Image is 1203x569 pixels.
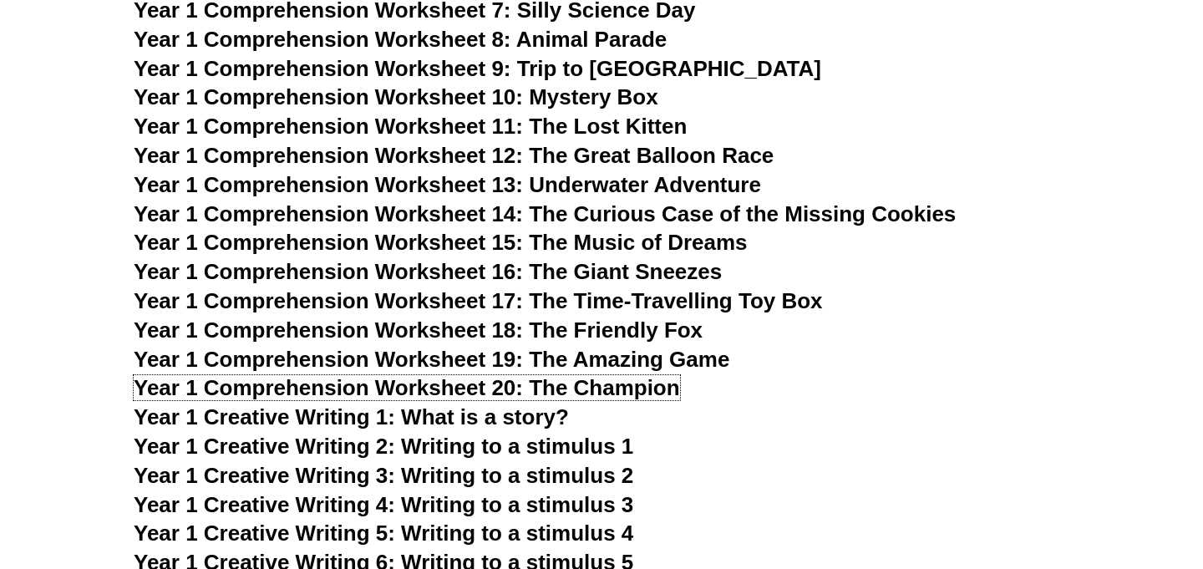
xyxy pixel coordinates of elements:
a: Year 1 Creative Writing 1: What is a story? [134,404,569,429]
a: Year 1 Creative Writing 4: Writing to a stimulus 3 [134,492,633,517]
a: Year 1 Comprehension Worksheet 15: The Music of Dreams [134,230,748,255]
a: Year 1 Creative Writing 2: Writing to a stimulus 1 [134,434,633,459]
a: Year 1 Comprehension Worksheet 16: The Giant Sneezes [134,259,722,284]
a: Year 1 Comprehension Worksheet 8: Animal Parade [134,27,667,52]
a: Year 1 Creative Writing 3: Writing to a stimulus 2 [134,463,633,488]
a: Year 1 Comprehension Worksheet 19: The Amazing Game [134,347,729,372]
a: Year 1 Comprehension Worksheet 13: Underwater Adventure [134,172,761,197]
a: Year 1 Comprehension Worksheet 12: The Great Balloon Race [134,143,774,168]
a: Year 1 Comprehension Worksheet 18: The Friendly Fox [134,318,703,343]
a: Year 1 Comprehension Worksheet 9: Trip to [GEOGRAPHIC_DATA] [134,56,821,81]
a: Year 1 Comprehension Worksheet 11: The Lost Kitten [134,114,687,139]
a: Year 1 Creative Writing 5: Writing to a stimulus 4 [134,521,633,546]
a: Year 1 Comprehension Worksheet 10: Mystery Box [134,84,658,109]
a: Year 1 Comprehension Worksheet 17: The Time-Travelling Toy Box [134,288,823,313]
a: Year 1 Comprehension Worksheet 14: The Curious Case of the Missing Cookies [134,201,956,226]
iframe: Chat Widget [1119,489,1203,569]
a: Year 1 Comprehension Worksheet 20: The Champion [134,375,680,400]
